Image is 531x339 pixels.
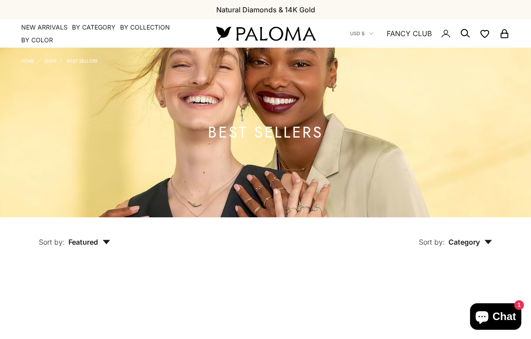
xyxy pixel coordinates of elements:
a: FANCY CLUB [387,28,432,39]
summary: By Color [21,36,53,45]
a: NEW ARRIVALS [21,23,68,32]
a: BEST SELLERS [67,58,98,63]
span: Featured [68,238,110,246]
button: USD $ [350,30,373,37]
nav: Secondary navigation [350,19,510,48]
span: Sort by: [39,238,65,246]
a: Shop [45,58,56,63]
button: Sort by: Category [399,217,512,254]
button: Sort by: Featured [19,217,131,254]
span: Sort by: [419,238,445,246]
summary: By Category [72,23,116,32]
inbox-online-store-chat: Shopify online store chat [467,303,524,332]
nav: Primary navigation [21,23,195,45]
span: Category [448,238,492,246]
span: USD $ [350,30,365,37]
summary: By Collection [120,23,170,32]
p: Natural Diamonds & 14K Gold [216,4,315,15]
h1: BEST SELLERS [208,127,323,138]
a: Home [21,58,34,63]
nav: Breadcrumb [21,56,98,63]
